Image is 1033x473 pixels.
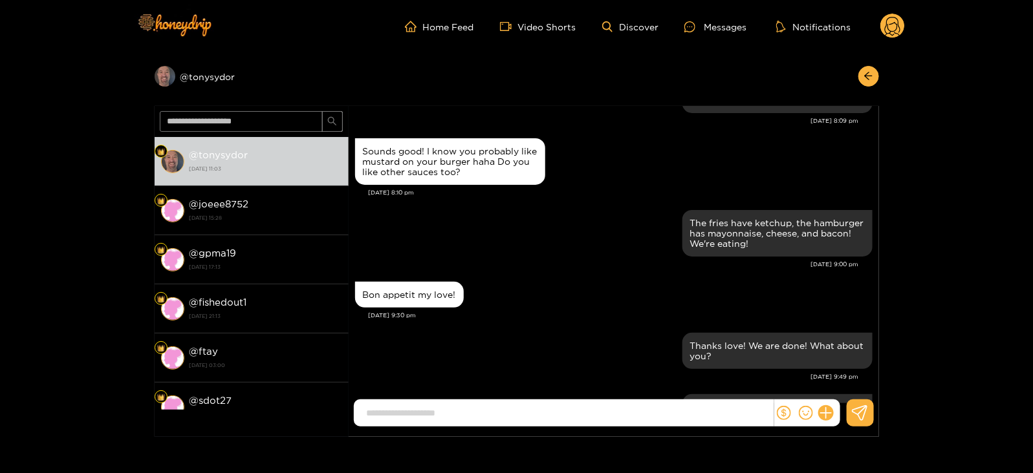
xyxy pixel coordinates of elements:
[190,198,249,209] strong: @ joeee8752
[190,212,342,224] strong: [DATE] 15:28
[690,341,865,361] div: Thanks love! We are done! What about you?
[405,21,423,32] span: home
[190,149,248,160] strong: @ tonysydor
[355,138,545,185] div: Aug. 24, 8:10 pm
[355,282,464,308] div: Aug. 24, 9:30 pm
[500,21,576,32] a: Video Shorts
[161,150,184,173] img: conversation
[155,66,349,87] div: @tonysydor
[682,210,873,257] div: Aug. 24, 9:00 pm
[500,21,518,32] span: video-camera
[161,199,184,222] img: conversation
[772,20,854,33] button: Notifications
[777,406,791,420] span: dollar
[682,394,873,430] div: Aug. 24, 9:49 pm
[684,19,746,34] div: Messages
[369,188,873,197] div: [DATE] 8:10 pm
[405,21,474,32] a: Home Feed
[602,21,658,32] a: Discover
[190,261,342,273] strong: [DATE] 17:13
[355,372,859,381] div: [DATE] 9:49 pm
[190,297,247,308] strong: @ fishedout1
[355,116,859,125] div: [DATE] 8:09 pm
[157,148,165,156] img: Fan Level
[363,289,456,300] div: Bon appetit my love!
[355,260,859,269] div: [DATE] 9:00 pm
[327,116,337,127] span: search
[190,408,342,420] strong: [DATE] 09:30
[190,359,342,371] strong: [DATE] 03:00
[161,297,184,321] img: conversation
[682,333,873,369] div: Aug. 24, 9:49 pm
[190,395,232,406] strong: @ sdot27
[864,71,873,82] span: arrow-left
[157,394,165,401] img: Fan Level
[161,248,184,271] img: conversation
[161,346,184,370] img: conversation
[369,311,873,320] div: [DATE] 9:30 pm
[190,346,219,357] strong: @ ftay
[363,146,538,177] div: Sounds good! I know you probably like mustard on your burger haha Do you like other sauces too?
[858,66,879,87] button: arrow-left
[690,218,865,249] div: The fries have ketchup, the hamburger has mayonnaise, cheese, and bacon! We're eating!
[774,403,794,423] button: dollar
[799,406,813,420] span: smile
[157,246,165,254] img: Fan Level
[190,163,342,174] strong: [DATE] 11:03
[157,295,165,303] img: Fan Level
[190,247,237,258] strong: @ gpma19
[322,111,343,132] button: search
[190,310,342,322] strong: [DATE] 21:13
[157,344,165,352] img: Fan Level
[157,197,165,205] img: Fan Level
[161,395,184,419] img: conversation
